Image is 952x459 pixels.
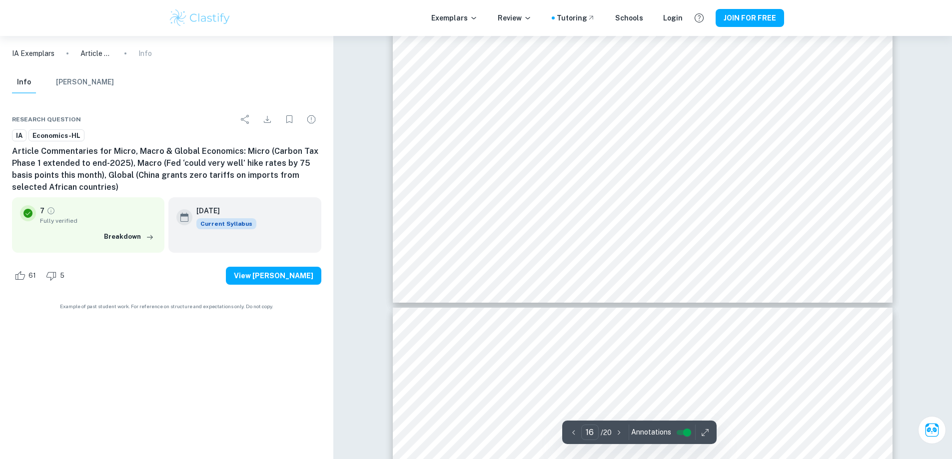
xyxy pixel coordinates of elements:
a: Login [663,12,683,23]
button: JOIN FOR FREE [716,9,784,27]
p: Info [138,48,152,59]
span: Example of past student work. For reference on structure and expectations only. Do not copy. [12,303,321,310]
span: Fully verified [40,216,156,225]
p: Review [498,12,532,23]
span: 5 [54,271,70,281]
div: Download [257,109,277,129]
a: Grade fully verified [46,206,55,215]
button: Breakdown [101,229,156,244]
div: Bookmark [279,109,299,129]
div: Report issue [301,109,321,129]
button: Help and Feedback [691,9,708,26]
h6: Article Commentaries for Micro, Macro & Global Economics: Micro (Carbon Tax Phase 1 extended to e... [12,145,321,193]
p: / 20 [601,427,612,438]
a: Schools [615,12,643,23]
span: 61 [23,271,41,281]
p: Exemplars [431,12,478,23]
h6: [DATE] [196,205,248,216]
button: Info [12,71,36,93]
a: IA [12,129,26,142]
div: Dislike [43,268,70,284]
span: Current Syllabus [196,218,256,229]
span: IA [12,131,26,141]
button: View [PERSON_NAME] [226,267,321,285]
span: Research question [12,115,81,124]
div: Like [12,268,41,284]
div: Share [235,109,255,129]
button: Ask Clai [918,416,946,444]
img: Clastify logo [168,8,232,28]
a: IA Exemplars [12,48,54,59]
span: Economics-HL [29,131,84,141]
button: [PERSON_NAME] [56,71,114,93]
a: Economics-HL [28,129,84,142]
a: Tutoring [557,12,595,23]
div: This exemplar is based on the current syllabus. Feel free to refer to it for inspiration/ideas wh... [196,218,256,229]
p: Article Commentaries for Micro, Macro & Global Economics: Micro (Carbon Tax Phase 1 extended to e... [80,48,112,59]
span: Annotations [631,427,671,438]
p: 7 [40,205,44,216]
